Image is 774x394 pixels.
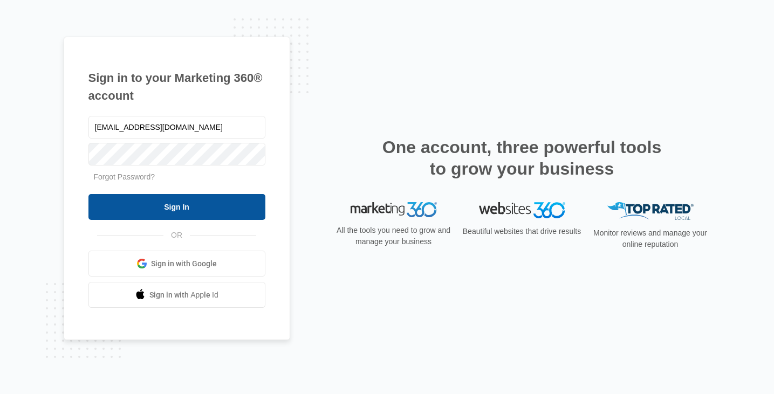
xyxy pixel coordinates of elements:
p: Beautiful websites that drive results [462,226,583,237]
a: Forgot Password? [94,172,155,181]
div: v 4.0.25 [30,17,53,26]
h2: One account, three powerful tools to grow your business [379,136,665,179]
h1: Sign in to your Marketing 360® account [88,69,265,105]
img: tab_domain_overview_orange.svg [29,63,38,71]
img: logo_orange.svg [17,17,26,26]
div: Domain: [DOMAIN_NAME] [28,28,119,37]
p: All the tools you need to grow and manage your business [333,225,454,247]
span: Sign in with Google [151,258,217,269]
a: Sign in with Google [88,251,265,277]
span: Sign in with Apple Id [149,289,218,301]
p: Monitor reviews and manage your online reputation [590,227,711,250]
a: Sign in with Apple Id [88,282,265,308]
input: Email [88,116,265,139]
img: Websites 360 [479,202,565,218]
img: tab_keywords_by_traffic_grey.svg [107,63,116,71]
input: Sign In [88,194,265,220]
img: Marketing 360 [351,202,437,217]
div: Keywords by Traffic [119,64,182,71]
img: website_grey.svg [17,28,26,37]
div: Domain Overview [41,64,97,71]
img: Top Rated Local [607,202,694,220]
span: OR [163,230,190,241]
